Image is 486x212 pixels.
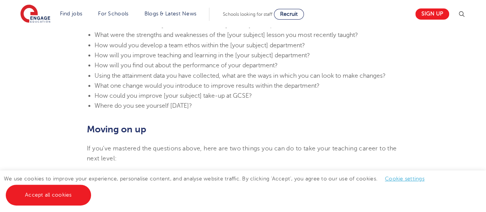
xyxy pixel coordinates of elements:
[6,185,91,205] a: Accept all cookies
[95,82,320,89] span: What one change would you introduce to improve results within the department?
[95,62,278,69] span: How will you find out about the performance of your department?
[415,8,449,20] a: Sign up
[4,176,432,198] span: We use cookies to improve your experience, personalise content, and analyse website traffic. By c...
[20,5,50,24] img: Engage Education
[95,92,252,99] span: How could you improve [your subject] take-up at GCSE?
[95,32,358,38] span: What were the strengths and weaknesses of the [your subject] lesson you most recently taught?
[87,145,396,162] span: If you’ve mastered the questions above, here are two things you can do to take your teaching care...
[95,42,305,49] span: How would you develop a team ethos within the [your subject] department?
[95,72,386,79] span: Using the attainment data you have collected, what are the ways in which you can look to make cha...
[95,102,192,109] span: Where do you see yourself [DATE]?
[87,124,146,135] b: Moving on up
[385,176,425,182] a: Cookie settings
[60,11,83,17] a: Find jobs
[223,12,272,17] span: Schools looking for staff
[98,11,128,17] a: For Schools
[144,11,197,17] a: Blogs & Latest News
[95,52,310,59] span: How will you improve teaching and learning in the [your subject] department?
[280,11,298,17] span: Recruit
[274,9,304,20] a: Recruit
